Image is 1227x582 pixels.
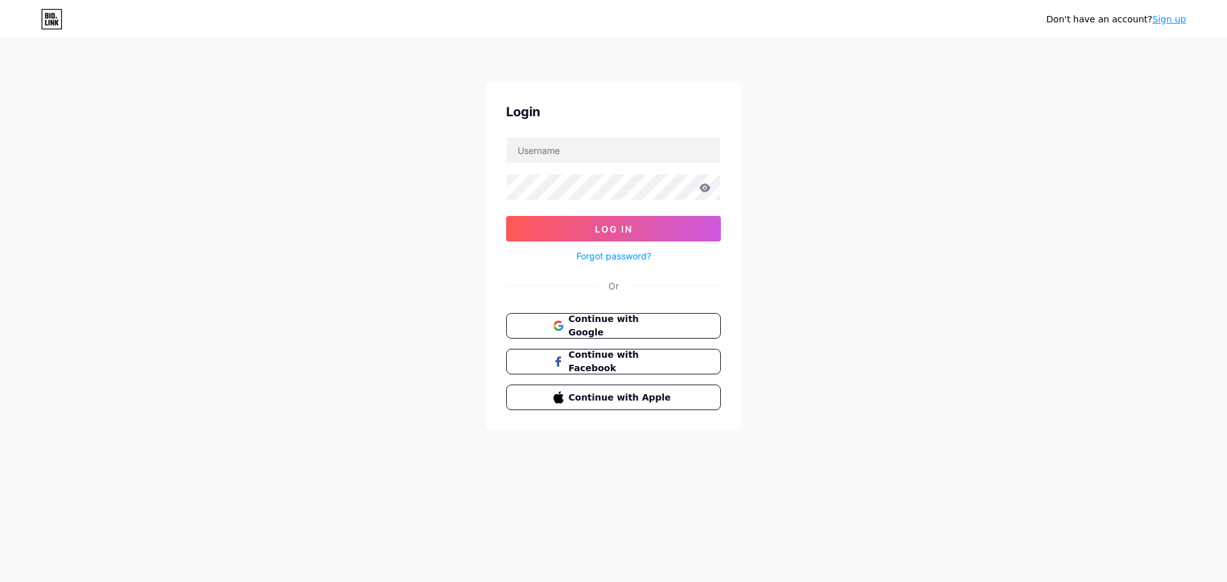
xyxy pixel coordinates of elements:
[569,312,674,339] span: Continue with Google
[506,102,721,121] div: Login
[576,249,651,263] a: Forgot password?
[506,349,721,374] button: Continue with Facebook
[569,391,674,404] span: Continue with Apple
[506,216,721,241] button: Log In
[507,137,720,163] input: Username
[595,224,633,234] span: Log In
[569,348,674,375] span: Continue with Facebook
[506,313,721,339] button: Continue with Google
[1152,14,1186,24] a: Sign up
[608,279,619,293] div: Or
[1046,13,1186,26] div: Don't have an account?
[506,385,721,410] button: Continue with Apple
